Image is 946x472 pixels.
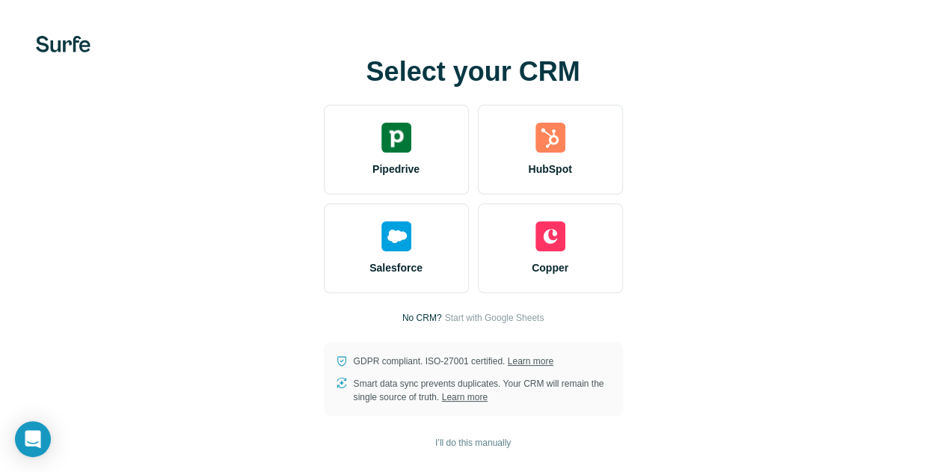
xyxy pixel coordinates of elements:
[15,421,51,457] div: Open Intercom Messenger
[402,311,442,325] p: No CRM?
[532,260,568,275] span: Copper
[528,162,571,177] span: HubSpot
[425,432,521,454] button: I’ll do this manually
[435,436,511,450] span: I’ll do this manually
[36,36,90,52] img: Surfe's logo
[381,221,411,251] img: salesforce's logo
[508,356,553,367] a: Learn more
[372,162,420,177] span: Pipedrive
[354,377,611,404] p: Smart data sync prevents duplicates. Your CRM will remain the single source of truth.
[324,57,623,87] h1: Select your CRM
[442,392,488,402] a: Learn more
[354,355,553,368] p: GDPR compliant. ISO-27001 certified.
[444,311,544,325] button: Start with Google Sheets
[381,123,411,153] img: pipedrive's logo
[369,260,423,275] span: Salesforce
[535,123,565,153] img: hubspot's logo
[535,221,565,251] img: copper's logo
